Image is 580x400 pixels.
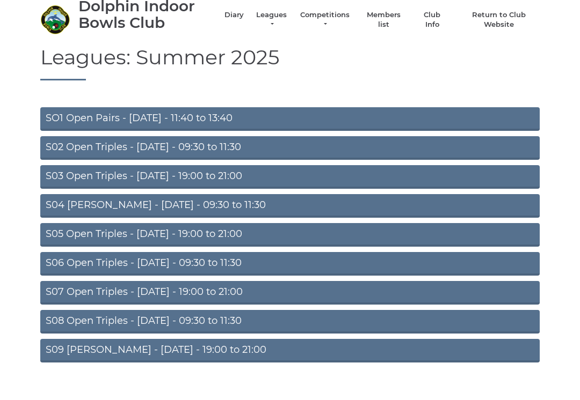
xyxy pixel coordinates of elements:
[40,165,540,189] a: S03 Open Triples - [DATE] - 19:00 to 21:00
[40,194,540,218] a: S04 [PERSON_NAME] - [DATE] - 09:30 to 11:30
[299,10,351,29] a: Competitions
[417,10,448,29] a: Club Info
[40,223,540,247] a: S05 Open Triples - [DATE] - 19:00 to 21:00
[40,310,540,334] a: S08 Open Triples - [DATE] - 09:30 to 11:30
[40,252,540,276] a: S06 Open Triples - [DATE] - 09:30 to 11:30
[224,10,244,20] a: Diary
[40,46,540,81] h1: Leagues: Summer 2025
[40,339,540,362] a: S09 [PERSON_NAME] - [DATE] - 19:00 to 21:00
[40,107,540,131] a: SO1 Open Pairs - [DATE] - 11:40 to 13:40
[459,10,540,29] a: Return to Club Website
[255,10,288,29] a: Leagues
[40,281,540,305] a: S07 Open Triples - [DATE] - 19:00 to 21:00
[40,136,540,160] a: S02 Open Triples - [DATE] - 09:30 to 11:30
[361,10,405,29] a: Members list
[40,5,70,34] img: Dolphin Indoor Bowls Club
